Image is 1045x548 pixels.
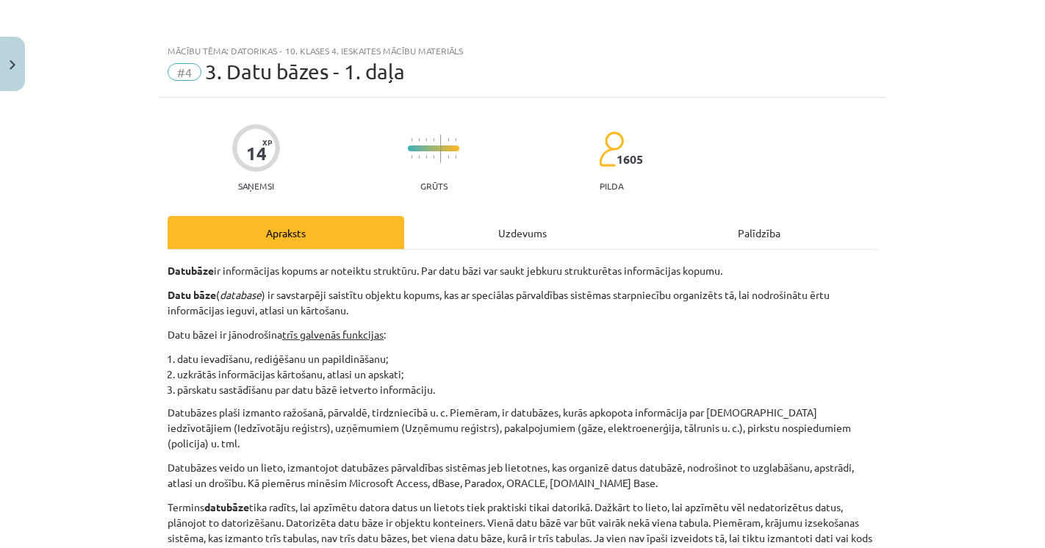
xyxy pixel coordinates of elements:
[433,155,434,159] img: icon-short-line-57e1e144782c952c97e751825c79c345078a6d821885a25fce030b3d8c18986b.svg
[411,138,412,142] img: icon-short-line-57e1e144782c952c97e751825c79c345078a6d821885a25fce030b3d8c18986b.svg
[420,181,448,191] p: Grūts
[220,288,262,301] em: database
[168,216,404,249] div: Apraksts
[168,263,877,278] p: ir informācijas kopums ar noteiktu struktūru. Par datu bāzi var saukt jebkuru strukturētas inform...
[177,367,877,382] li: uzkrātās informācijas kārtošanu, atlasi un apskati;
[411,155,412,159] img: icon-short-line-57e1e144782c952c97e751825c79c345078a6d821885a25fce030b3d8c18986b.svg
[418,138,420,142] img: icon-short-line-57e1e144782c952c97e751825c79c345078a6d821885a25fce030b3d8c18986b.svg
[168,46,877,56] div: Mācību tēma: Datorikas - 10. klases 4. ieskaites mācību materiāls
[205,60,405,84] span: 3. Datu bāzes - 1. daļa
[425,138,427,142] img: icon-short-line-57e1e144782c952c97e751825c79c345078a6d821885a25fce030b3d8c18986b.svg
[641,216,877,249] div: Palīdzība
[168,287,877,318] p: ( ) ir savstarpēji saistītu objektu kopums, kas ar speciālas pārvaldības sistēmas starpniecību or...
[232,181,280,191] p: Saņemsi
[455,155,456,159] img: icon-short-line-57e1e144782c952c97e751825c79c345078a6d821885a25fce030b3d8c18986b.svg
[168,460,877,491] p: Datubāzes veido un lieto, izmantojot datubāzes pārvaldības sistēmas jeb lietotnes, kas organizē d...
[262,138,272,146] span: XP
[448,155,449,159] img: icon-short-line-57e1e144782c952c97e751825c79c345078a6d821885a25fce030b3d8c18986b.svg
[425,155,427,159] img: icon-short-line-57e1e144782c952c97e751825c79c345078a6d821885a25fce030b3d8c18986b.svg
[168,63,201,81] span: #4
[418,155,420,159] img: icon-short-line-57e1e144782c952c97e751825c79c345078a6d821885a25fce030b3d8c18986b.svg
[10,60,15,70] img: icon-close-lesson-0947bae3869378f0d4975bcd49f059093ad1ed9edebbc8119c70593378902aed.svg
[204,500,249,513] strong: datubāze
[433,138,434,142] img: icon-short-line-57e1e144782c952c97e751825c79c345078a6d821885a25fce030b3d8c18986b.svg
[177,351,877,367] li: datu ievadīšanu, rediģēšanu un papildināšanu;
[600,181,623,191] p: pilda
[440,134,442,163] img: icon-long-line-d9ea69661e0d244f92f715978eff75569469978d946b2353a9bb055b3ed8787d.svg
[246,143,267,164] div: 14
[168,288,216,301] strong: Datu bāze
[282,328,384,341] u: trīs galvenās funkcijas
[168,405,877,451] p: Datubāzes plaši izmanto ražošanā, pārvaldē, tirdzniecībā u. c. Piemēram, ir datubāzes, kurās apko...
[455,138,456,142] img: icon-short-line-57e1e144782c952c97e751825c79c345078a6d821885a25fce030b3d8c18986b.svg
[168,264,214,277] strong: Datubāze
[617,153,643,166] span: 1605
[168,327,877,342] p: Datu bāzei ir jānodrošina :
[177,382,877,397] li: pārskatu sastādīšanu par datu bāzē ietverto informāciju.
[598,131,624,167] img: students-c634bb4e5e11cddfef0936a35e636f08e4e9abd3cc4e673bd6f9a4125e45ecb1.svg
[404,216,641,249] div: Uzdevums
[448,138,449,142] img: icon-short-line-57e1e144782c952c97e751825c79c345078a6d821885a25fce030b3d8c18986b.svg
